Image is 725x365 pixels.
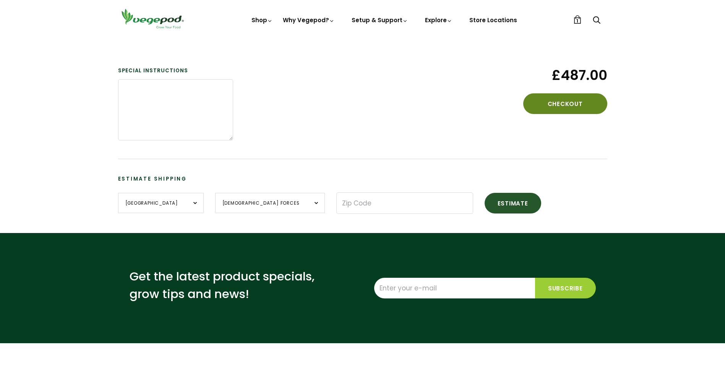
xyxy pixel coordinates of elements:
[130,267,321,303] p: Get the latest product specials, grow tips and news!
[118,8,187,29] img: Vegepod
[425,16,453,24] a: Explore
[593,16,600,24] a: Search
[573,15,582,24] a: 1
[576,17,578,24] span: 1
[469,16,517,24] a: Store Locations
[492,67,607,83] span: £487.00
[535,278,596,298] input: Subscribe
[523,93,607,114] button: Checkout
[215,193,325,213] select: Province
[283,16,335,24] a: Why Vegepod?
[118,175,607,183] h3: Estimate Shipping
[118,67,233,75] label: Special instructions
[485,193,541,213] button: Estimate
[336,192,473,214] input: Zip Code
[352,16,408,24] a: Setup & Support
[374,278,535,298] input: Enter your e-mail
[118,193,204,213] select: Country
[251,16,273,24] a: Shop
